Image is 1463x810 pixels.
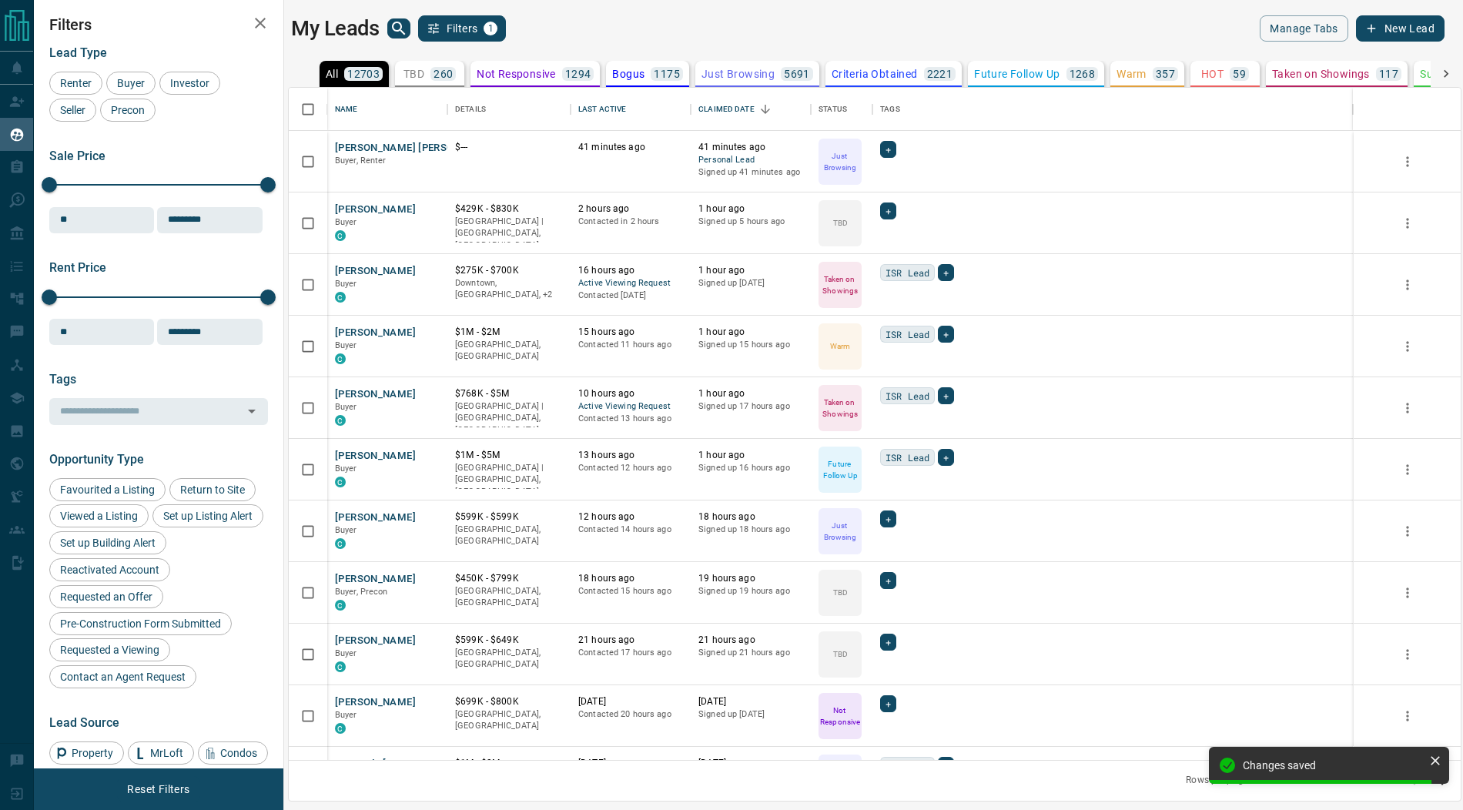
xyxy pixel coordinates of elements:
p: 117 [1379,69,1398,79]
p: $768K - $5M [455,387,563,400]
p: 41 minutes ago [578,141,683,154]
p: [DATE] [698,757,803,770]
div: + [880,510,896,527]
button: [PERSON_NAME] [335,572,416,587]
span: + [885,142,891,157]
button: Manage Tabs [1260,15,1347,42]
button: search button [387,18,410,38]
button: NoWords [PERSON_NAME] [335,757,464,772]
p: Just Browsing [820,150,860,173]
div: + [880,202,896,219]
p: Bogus [612,69,644,79]
button: more [1396,397,1419,420]
p: Warm [1116,69,1147,79]
p: Contacted 14 hours ago [578,524,683,536]
div: Tags [880,88,900,131]
span: Buyer [335,710,357,720]
div: Claimed Date [691,88,811,131]
p: Just Browsing [820,520,860,543]
p: Signed up 18 hours ago [698,524,803,536]
p: Signed up 5 hours ago [698,216,803,228]
button: more [1396,212,1419,235]
span: MrLoft [145,747,189,759]
p: Taken on Showings [820,273,860,296]
p: [GEOGRAPHIC_DATA] | [GEOGRAPHIC_DATA], [GEOGRAPHIC_DATA] [455,462,563,498]
span: Active Viewing Request [578,400,683,413]
div: condos.ca [335,477,346,487]
p: Signed up 16 hours ago [698,462,803,474]
p: 1294 [565,69,591,79]
button: more [1396,643,1419,666]
p: HOT [1201,69,1224,79]
p: Signed up 19 hours ago [698,585,803,597]
span: Buyer [335,402,357,412]
span: Buyer, Precon [335,587,388,597]
span: + [885,203,891,219]
div: Last Active [578,88,626,131]
p: 2 hours ago [578,202,683,216]
button: more [1396,273,1419,296]
span: Viewed a Listing [55,510,143,522]
p: 12 hours ago [578,510,683,524]
p: Future Follow Up [974,69,1060,79]
button: more [1396,705,1419,728]
span: + [943,758,949,773]
span: + [943,265,949,280]
span: 1 [485,23,496,34]
span: + [943,450,949,465]
span: + [885,634,891,650]
div: + [880,141,896,158]
p: Future Follow Up [820,458,860,481]
div: Contact an Agent Request [49,665,196,688]
p: Criteria Obtained [832,69,918,79]
span: Precon [105,104,150,116]
p: [GEOGRAPHIC_DATA], [GEOGRAPHIC_DATA] [455,524,563,547]
span: Buyer [335,648,357,658]
p: 21 hours ago [578,634,683,647]
p: Contacted 11 hours ago [578,339,683,351]
div: Precon [100,99,156,122]
div: + [938,757,954,774]
p: [DATE] [578,757,683,770]
p: 1 hour ago [698,449,803,462]
p: [GEOGRAPHIC_DATA] | [GEOGRAPHIC_DATA], [GEOGRAPHIC_DATA] [455,400,563,437]
div: Condos [198,741,268,765]
p: [DATE] [698,695,803,708]
div: condos.ca [335,353,346,364]
p: $1M - $5M [455,449,563,462]
p: 59 [1233,69,1246,79]
p: Contacted 20 hours ago [578,708,683,721]
div: Seller [49,99,96,122]
div: condos.ca [335,723,346,734]
span: Investor [165,77,215,89]
span: Return to Site [175,484,250,496]
p: TBD [833,587,848,598]
span: + [943,388,949,403]
span: Renter [55,77,97,89]
p: 5691 [784,69,810,79]
span: Active Viewing Request [578,277,683,290]
button: New Lead [1356,15,1445,42]
div: Return to Site [169,478,256,501]
span: Contact an Agent Request [55,671,191,683]
span: ISR Lead [885,326,929,342]
p: $1M - $2M [455,326,563,339]
button: Filters1 [418,15,507,42]
p: Contacted 17 hours ago [578,647,683,659]
div: Favourited a Listing [49,478,166,501]
p: $699K - $800K [455,695,563,708]
p: 16 hours ago [578,264,683,277]
div: Buyer [106,72,156,95]
p: 12703 [347,69,380,79]
button: Sort [755,99,776,120]
div: Name [327,88,447,131]
p: Contacted 13 hours ago [578,413,683,425]
p: 1 hour ago [698,202,803,216]
div: + [938,387,954,404]
p: 21 hours ago [698,634,803,647]
div: + [938,264,954,281]
p: 13 hours ago [578,449,683,462]
p: Just Browsing [701,69,775,79]
p: Signed up [DATE] [698,708,803,721]
span: Buyer [335,464,357,474]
